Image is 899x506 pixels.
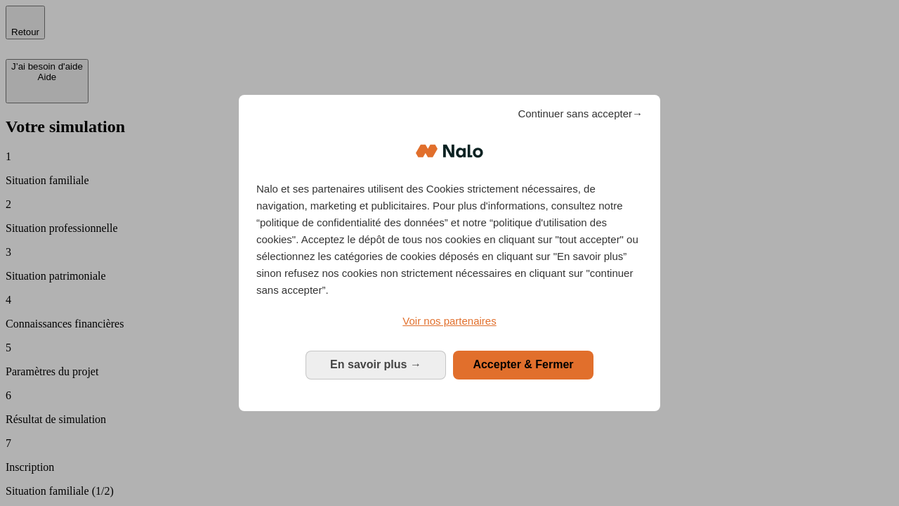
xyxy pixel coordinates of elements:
p: Nalo et ses partenaires utilisent des Cookies strictement nécessaires, de navigation, marketing e... [256,181,643,299]
button: Accepter & Fermer: Accepter notre traitement des données et fermer [453,351,593,379]
span: En savoir plus → [330,358,421,370]
span: Continuer sans accepter→ [518,105,643,122]
div: Bienvenue chez Nalo Gestion du consentement [239,95,660,410]
a: Voir nos partenaires [256,313,643,330]
button: En savoir plus: Configurer vos consentements [306,351,446,379]
img: Logo [416,130,483,172]
span: Accepter & Fermer [473,358,573,370]
span: Voir nos partenaires [402,315,496,327]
